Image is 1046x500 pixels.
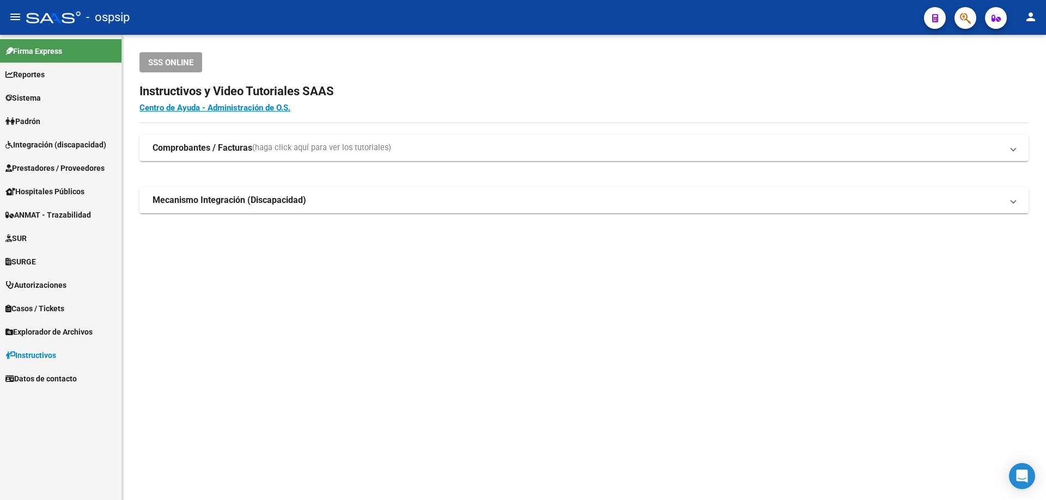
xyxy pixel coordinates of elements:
[139,81,1029,102] h2: Instructivos y Video Tutoriales SAAS
[5,303,64,314] span: Casos / Tickets
[139,52,202,72] button: SSS ONLINE
[148,58,193,67] span: SSS ONLINE
[5,326,93,338] span: Explorador de Archivos
[5,69,45,81] span: Reportes
[1009,463,1035,489] div: Open Intercom Messenger
[86,5,130,29] span: - ospsip
[5,209,91,221] span: ANMAT - Trazabilidad
[5,186,84,197] span: Hospitales Públicos
[5,373,77,385] span: Datos de contacto
[5,92,41,104] span: Sistema
[153,142,252,154] strong: Comprobantes / Facturas
[5,45,62,57] span: Firma Express
[1024,10,1037,23] mat-icon: person
[139,103,290,113] a: Centro de Ayuda - Administración de O.S.
[139,135,1029,161] mat-expansion-panel-header: Comprobantes / Facturas(haga click aquí para ver los tutoriales)
[252,142,391,154] span: (haga click aquí para ver los tutoriales)
[5,115,40,127] span: Padrón
[9,10,22,23] mat-icon: menu
[5,232,27,244] span: SUR
[139,187,1029,213] mat-expansion-panel-header: Mecanismo Integración (Discapacidad)
[5,279,66,291] span: Autorizaciones
[5,349,56,361] span: Instructivos
[153,194,306,206] strong: Mecanismo Integración (Discapacidad)
[5,162,105,174] span: Prestadores / Proveedores
[5,139,106,151] span: Integración (discapacidad)
[5,256,36,268] span: SURGE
